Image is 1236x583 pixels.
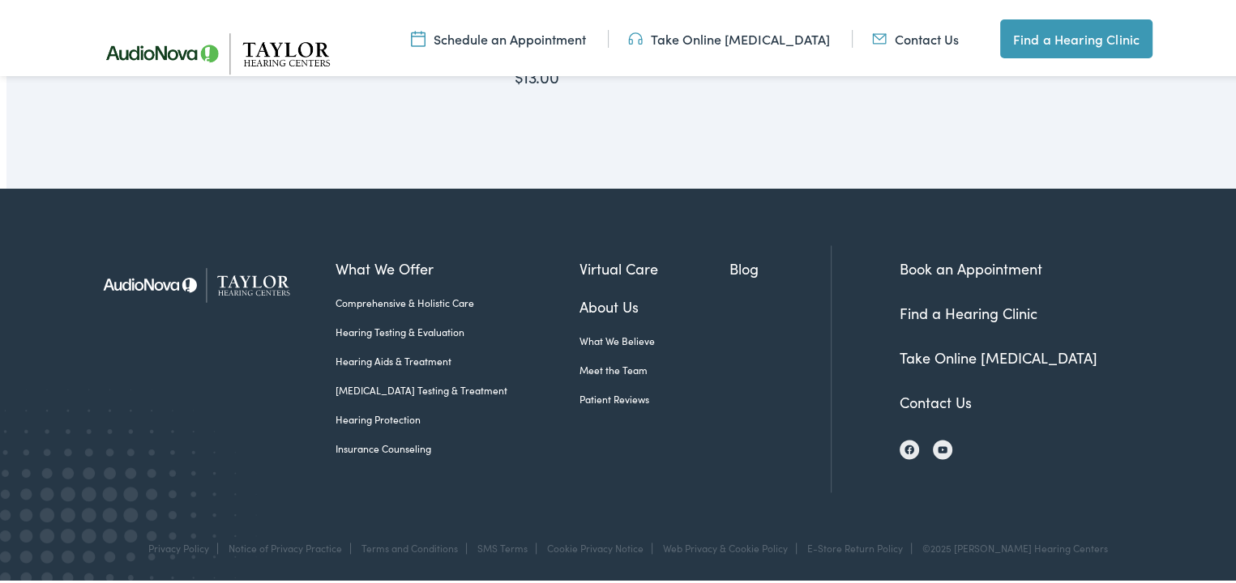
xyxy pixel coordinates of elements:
a: Blog [729,254,831,276]
a: Contact Us [900,389,972,409]
a: Cookie Privacy Notice [547,538,644,551]
a: Terms and Conditions [361,538,458,551]
img: utility icon [411,27,426,45]
a: E-Store Return Policy [807,538,903,551]
a: Privacy Policy [148,538,209,551]
img: utility icon [628,27,643,45]
a: Insurance Counseling [336,438,580,453]
a: [MEDICAL_DATA] Testing & Treatment [336,380,580,394]
a: Find a Hearing Clinic [1000,16,1153,55]
div: ©2025 [PERSON_NAME] Hearing Centers [914,539,1108,551]
a: Comprehensive & Holistic Care [336,292,580,307]
a: Hearing Aids & Treatment [336,351,580,365]
a: Web Privacy & Cookie Policy [663,538,788,551]
a: Schedule an Appointment [411,27,586,45]
span: $ [514,62,523,84]
img: Facebook icon, indicating the presence of the site or brand on the social media platform. [905,441,914,451]
a: Notice of Privacy Practice [229,538,342,551]
a: Contact Us [872,27,959,45]
a: Hearing Testing & Evaluation [336,321,580,336]
img: Taylor Hearing Centers [89,242,312,321]
a: Virtual Care [580,254,730,276]
a: Book an Appointment [900,255,1042,275]
a: About Us [580,292,730,314]
a: What We Offer [336,254,580,276]
a: Take Online [MEDICAL_DATA] [628,27,830,45]
a: Meet the Team [580,360,730,374]
a: Hearing Protection [336,409,580,423]
a: Find a Hearing Clinic [900,300,1037,320]
a: What We Believe [580,330,730,345]
a: Patient Reviews [580,389,730,403]
a: SMS Terms [477,538,528,551]
a: Take Online [MEDICAL_DATA] [900,344,1097,364]
bdi: 13.00 [514,62,558,84]
img: utility icon [872,27,887,45]
img: YouTube [938,442,947,451]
